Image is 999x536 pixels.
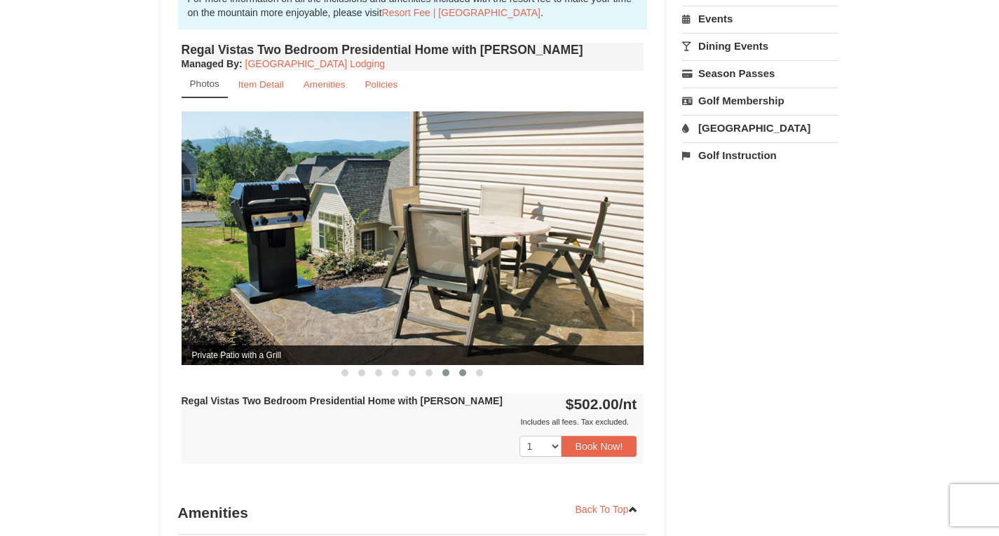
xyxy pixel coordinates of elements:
a: Back To Top [566,499,648,520]
a: Dining Events [682,33,838,59]
span: /nt [619,396,637,412]
a: Policies [355,71,407,98]
a: Season Passes [682,60,838,86]
strong: : [182,58,243,69]
a: Golf Membership [682,88,838,114]
a: [GEOGRAPHIC_DATA] Lodging [245,58,385,69]
a: Item Detail [229,71,293,98]
h4: Regal Vistas Two Bedroom Presidential Home with [PERSON_NAME] [182,43,644,57]
span: Private Patio with a Grill [182,345,644,365]
span: Managed By [182,58,239,69]
small: Item Detail [238,79,284,90]
button: Book Now! [562,436,637,457]
a: [GEOGRAPHIC_DATA] [682,115,838,141]
a: Photos [182,71,228,98]
div: Includes all fees. Tax excluded. [182,415,637,429]
img: Private Patio with a Grill [182,111,644,364]
a: Amenities [294,71,355,98]
strong: $502.00 [566,396,637,412]
h3: Amenities [178,499,648,527]
small: Photos [190,78,219,89]
small: Amenities [304,79,346,90]
small: Policies [365,79,397,90]
a: Events [682,6,838,32]
strong: Regal Vistas Two Bedroom Presidential Home with [PERSON_NAME] [182,395,503,406]
a: Resort Fee | [GEOGRAPHIC_DATA] [382,7,541,18]
a: Golf Instruction [682,142,838,168]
